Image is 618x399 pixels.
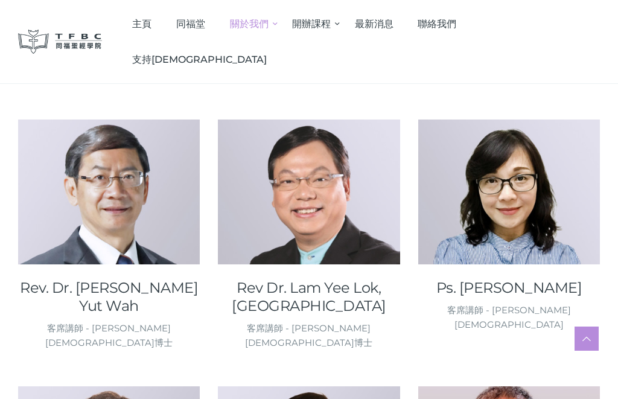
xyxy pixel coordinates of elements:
img: 同福聖經學院 TFBC [18,30,102,54]
span: 聯絡我們 [418,18,456,30]
a: Rev. Dr. [PERSON_NAME] Yut Wah [18,279,200,315]
a: 同福堂 [164,6,218,42]
div: 客席講師 - [PERSON_NAME][DEMOGRAPHIC_DATA]博士 [18,321,200,350]
span: 同福堂 [176,18,205,30]
a: 關於我們 [217,6,280,42]
a: 主頁 [120,6,164,42]
div: 客席講師 - [PERSON_NAME][DEMOGRAPHIC_DATA] [418,303,600,332]
a: Rev Dr. Lam Yee Lok, [GEOGRAPHIC_DATA] [218,279,400,315]
span: 最新消息 [355,18,393,30]
a: Ps. [PERSON_NAME] [418,279,600,297]
a: 支持[DEMOGRAPHIC_DATA] [120,42,279,77]
a: Scroll to top [575,327,599,351]
span: 關於我們 [230,18,269,30]
span: 開辦課程 [292,18,331,30]
a: 開辦課程 [280,6,343,42]
span: 支持[DEMOGRAPHIC_DATA] [132,54,267,65]
a: 聯絡我們 [406,6,469,42]
div: 客席講師 - [PERSON_NAME][DEMOGRAPHIC_DATA]博士 [218,321,400,350]
span: 主頁 [132,18,151,30]
a: 最新消息 [342,6,406,42]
